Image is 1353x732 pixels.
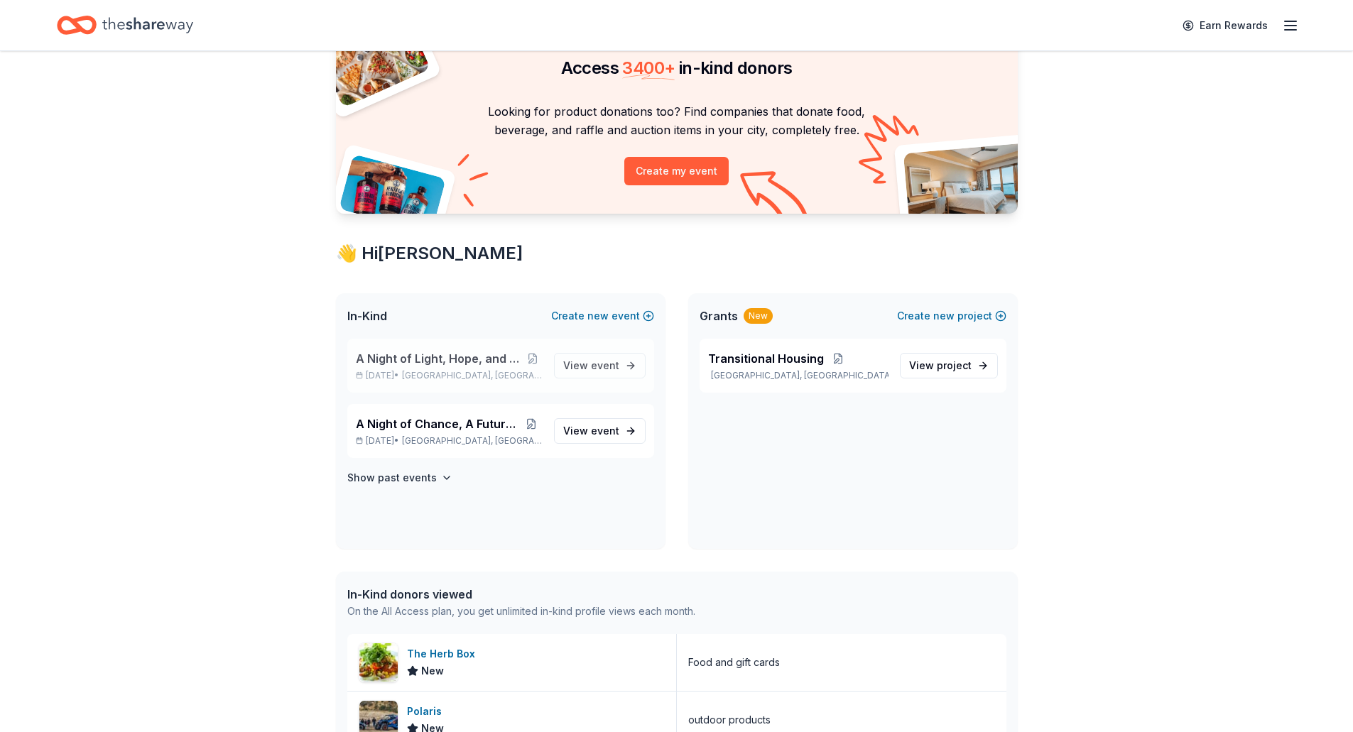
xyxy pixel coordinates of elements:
[744,308,773,324] div: New
[563,422,619,439] span: View
[356,350,524,367] span: A Night of Light, Hope, and Legacy Gala 2026
[624,157,729,185] button: Create my event
[1174,13,1276,38] a: Earn Rewards
[347,586,695,603] div: In-Kind donors viewed
[587,307,609,324] span: new
[347,603,695,620] div: On the All Access plan, you get unlimited in-kind profile views each month.
[563,357,619,374] span: View
[57,9,193,42] a: Home
[407,703,447,720] div: Polaris
[708,350,824,367] span: Transitional Housing
[622,58,675,78] span: 3400 +
[356,435,543,447] p: [DATE] •
[320,17,430,108] img: Pizza
[909,357,972,374] span: View
[700,307,738,324] span: Grants
[554,418,646,444] a: View event
[347,469,452,486] button: Show past events
[933,307,955,324] span: new
[402,435,542,447] span: [GEOGRAPHIC_DATA], [GEOGRAPHIC_DATA]
[347,469,437,486] h4: Show past events
[591,425,619,437] span: event
[421,662,444,679] span: New
[708,370,889,381] p: [GEOGRAPHIC_DATA], [GEOGRAPHIC_DATA]
[937,359,972,371] span: project
[897,307,1006,324] button: Createnewproject
[356,415,521,432] span: A Night of Chance, A Future of Change
[347,307,387,324] span: In-Kind
[353,102,1001,140] p: Looking for product donations too? Find companies that donate food, beverage, and raffle and auct...
[336,242,1018,265] div: 👋 Hi [PERSON_NAME]
[561,58,793,78] span: Access in-kind donors
[554,353,646,378] a: View event
[591,359,619,371] span: event
[407,645,481,662] div: The Herb Box
[359,643,398,682] img: Image for The Herb Box
[356,370,543,381] p: [DATE] •
[688,711,771,728] div: outdoor products
[551,307,654,324] button: Createnewevent
[900,353,998,378] a: View project
[740,171,811,224] img: Curvy arrow
[688,654,780,671] div: Food and gift cards
[402,370,542,381] span: [GEOGRAPHIC_DATA], [GEOGRAPHIC_DATA]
